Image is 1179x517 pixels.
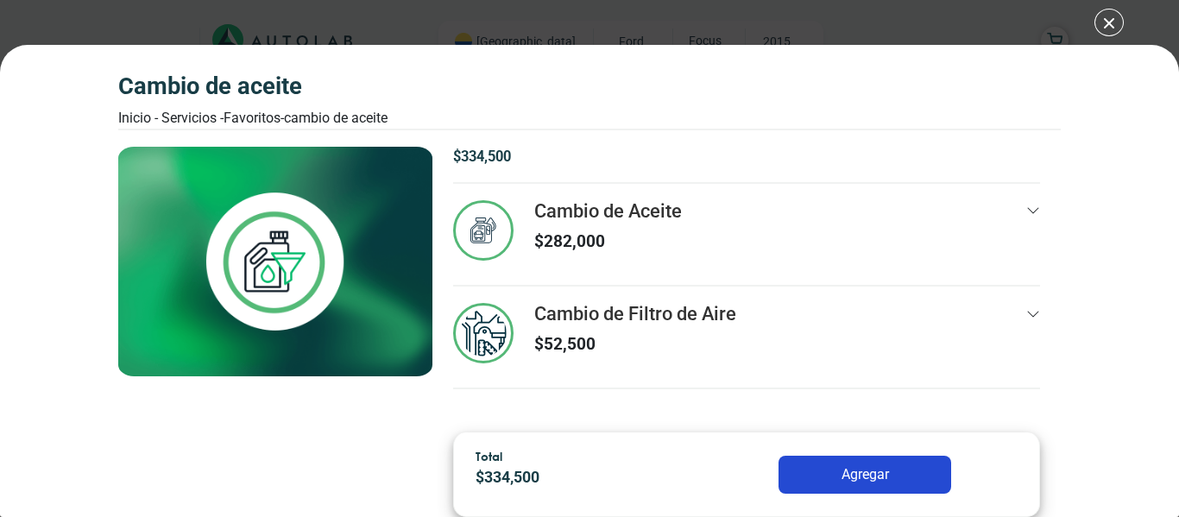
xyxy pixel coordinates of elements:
span: Total [476,449,502,463]
p: $ 52,500 [534,332,736,357]
div: Inicio - Servicios - Favoritos - [118,108,388,129]
button: Agregar [779,456,951,494]
p: $ 334,500 [476,466,686,489]
p: $ 282,000 [534,230,682,255]
img: mantenimiento_general-v3.svg [453,303,514,363]
img: cambio_de_aceite-v3.svg [453,200,514,261]
p: $ 334,500 [453,147,1041,168]
h3: Cambio de Aceite [534,200,682,223]
font: Cambio de Aceite [284,110,388,126]
h3: Cambio de Filtro de Aire [534,303,736,325]
h3: Cambio de Aceite [118,73,388,101]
